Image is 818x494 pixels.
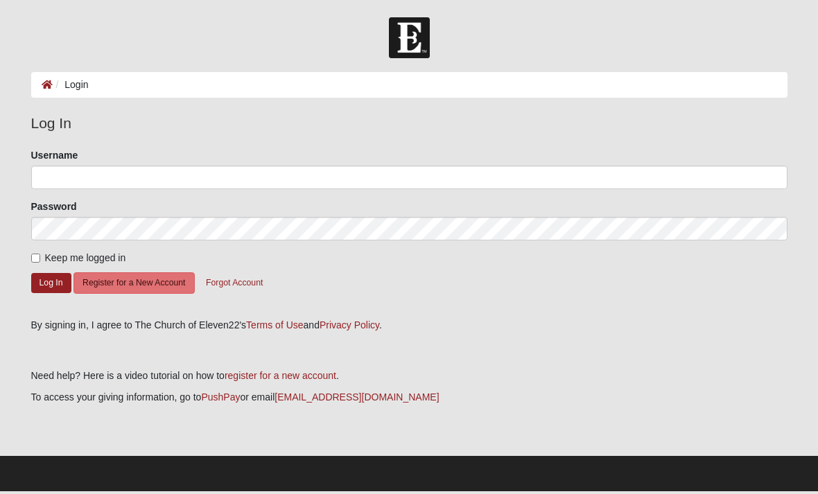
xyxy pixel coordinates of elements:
a: Privacy Policy [320,319,379,330]
p: To access your giving information, go to or email [31,390,787,405]
span: Keep me logged in [45,252,126,263]
button: Register for a New Account [73,272,194,294]
li: Login [53,78,89,92]
a: register for a new account [225,370,336,381]
input: Keep me logged in [31,254,40,263]
a: PushPay [201,391,240,403]
legend: Log In [31,112,787,134]
label: Username [31,148,78,162]
button: Forgot Account [197,272,272,294]
a: [EMAIL_ADDRESS][DOMAIN_NAME] [275,391,439,403]
a: Terms of Use [246,319,303,330]
button: Log In [31,273,71,293]
div: By signing in, I agree to The Church of Eleven22's and . [31,318,787,333]
p: Need help? Here is a video tutorial on how to . [31,369,787,383]
label: Password [31,200,77,213]
img: Church of Eleven22 Logo [389,17,430,58]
